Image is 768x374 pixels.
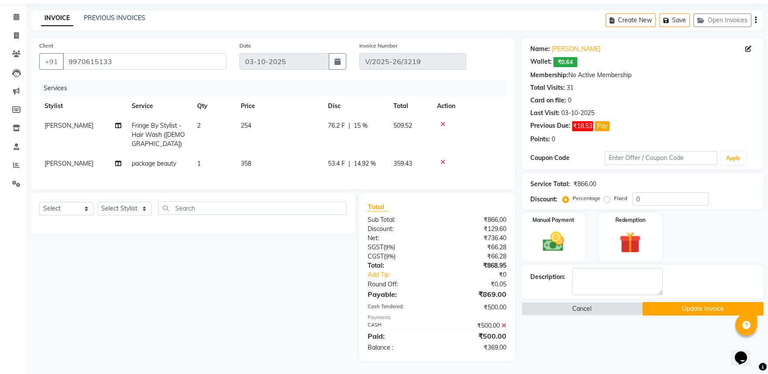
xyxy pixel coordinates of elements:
span: 14.92 % [354,159,376,168]
input: Enter Offer / Coupon Code [605,151,717,165]
div: 03-10-2025 [561,109,594,118]
iframe: chat widget [731,339,759,365]
span: CGST [368,252,384,260]
th: Price [236,96,323,116]
button: Pay [595,121,610,131]
span: 1 [197,160,201,167]
th: Qty [192,96,236,116]
div: 0 [552,135,555,144]
div: ₹866.00 [573,180,596,189]
span: | [348,159,350,168]
div: Previous Due: [530,121,570,131]
input: Search by Name/Mobile/Email/Code [63,53,226,70]
img: _cash.svg [536,229,571,254]
div: Payments [368,314,506,321]
div: 31 [567,83,573,92]
span: 2 [197,122,201,129]
div: Name: [530,44,550,54]
div: Paid: [361,331,437,341]
div: CASH [361,321,437,330]
span: 359.43 [393,160,412,167]
label: Percentage [573,194,601,202]
span: | [348,121,350,130]
div: ₹66.28 [437,252,513,261]
div: Net: [361,234,437,243]
span: 254 [241,122,251,129]
span: [PERSON_NAME] [44,122,93,129]
span: 9% [386,253,394,260]
div: ₹500.00 [437,303,513,312]
div: ₹129.60 [437,224,513,234]
span: 15 % [354,121,368,130]
a: [PERSON_NAME] [552,44,601,54]
th: Stylist [39,96,126,116]
span: 53.4 F [328,159,345,168]
span: 9% [385,244,393,251]
div: ₹369.00 [437,343,513,352]
label: Redemption [615,216,645,224]
div: Last Visit: [530,109,560,118]
button: Apply [721,152,746,165]
div: ( ) [361,243,437,252]
div: Coupon Code [530,153,605,163]
span: 358 [241,160,251,167]
div: Description: [530,272,565,282]
div: Service Total: [530,180,570,189]
div: 0 [568,96,571,105]
div: ₹500.00 [437,321,513,330]
span: package beauty [132,160,176,167]
div: Services [40,80,513,96]
label: Manual Payment [532,216,574,224]
th: Total [388,96,432,116]
div: ₹736.40 [437,234,513,243]
span: SGST [368,243,383,251]
a: PREVIOUS INVOICES [84,14,145,22]
input: Search [158,201,347,215]
a: Add Tip [361,270,450,279]
div: Discount: [361,224,437,234]
div: No Active Membership [530,71,755,80]
div: Discount: [530,195,557,204]
a: INVOICE [41,10,73,26]
th: Disc [323,96,388,116]
div: ( ) [361,252,437,261]
div: Points: [530,135,550,144]
span: 509.52 [393,122,412,129]
div: Sub Total: [361,215,437,224]
div: Wallet: [530,57,552,67]
div: Card on file: [530,96,566,105]
div: Membership: [530,71,568,80]
label: Date [239,42,251,50]
th: Service [126,96,192,116]
label: Fixed [614,194,627,202]
div: ₹0 [450,270,513,279]
span: [PERSON_NAME] [44,160,93,167]
div: Cash Tendered: [361,303,437,312]
img: _gift.svg [613,229,648,256]
span: 76.2 F [328,121,345,130]
button: Open Invoices [693,14,751,27]
button: Cancel [522,302,643,316]
div: ₹868.95 [437,261,513,270]
span: ₹0.64 [553,57,577,67]
span: Fringe By Stylist - Hair Wash ([DEMOGRAPHIC_DATA]) [132,122,185,148]
button: Update Invoice [642,302,764,316]
span: Total [368,202,388,211]
button: +91 [39,53,64,70]
th: Action [432,96,506,116]
div: ₹500.00 [437,331,513,341]
button: Create New [606,14,656,27]
div: ₹66.28 [437,243,513,252]
div: Total Visits: [530,83,565,92]
div: Payable: [361,289,437,299]
span: ₹18.53 [572,121,593,131]
div: Round Off: [361,280,437,289]
div: Balance : [361,343,437,352]
button: Save [659,14,690,27]
div: ₹866.00 [437,215,513,224]
div: ₹0.05 [437,280,513,289]
label: Client [39,42,53,50]
div: Total: [361,261,437,270]
div: ₹869.00 [437,289,513,299]
label: Invoice Number [359,42,397,50]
